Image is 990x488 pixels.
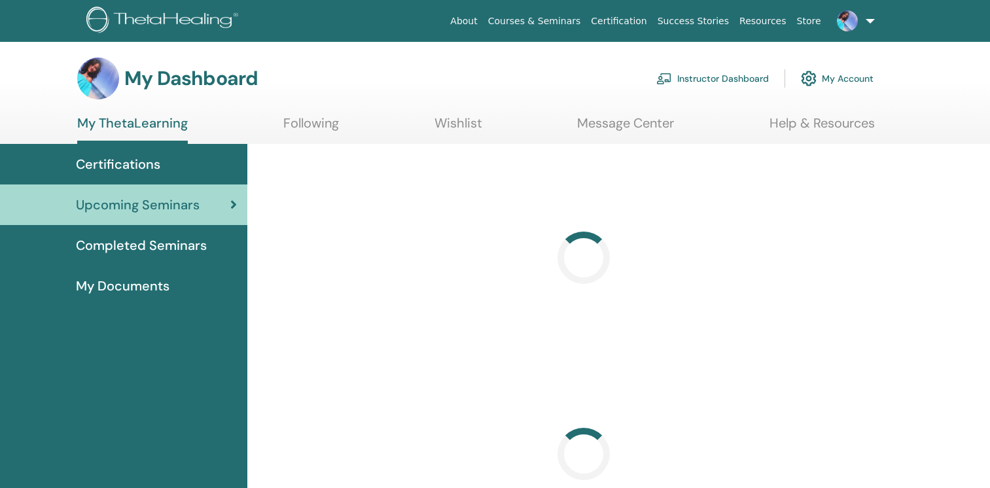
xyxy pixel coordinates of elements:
img: cog.svg [801,67,817,90]
span: Completed Seminars [76,235,207,255]
a: About [445,9,482,33]
span: Upcoming Seminars [76,195,200,215]
a: Help & Resources [769,115,875,141]
img: logo.png [86,7,243,36]
a: Following [283,115,339,141]
a: Success Stories [652,9,734,33]
a: Instructor Dashboard [656,64,769,93]
a: Certification [586,9,652,33]
a: Resources [734,9,792,33]
img: default.jpg [837,10,858,31]
a: Wishlist [434,115,482,141]
span: My Documents [76,276,169,296]
a: My ThetaLearning [77,115,188,144]
span: Certifications [76,154,160,174]
img: default.jpg [77,58,119,99]
a: Store [792,9,826,33]
img: chalkboard-teacher.svg [656,73,672,84]
h3: My Dashboard [124,67,258,90]
a: Message Center [577,115,674,141]
a: My Account [801,64,874,93]
a: Courses & Seminars [483,9,586,33]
